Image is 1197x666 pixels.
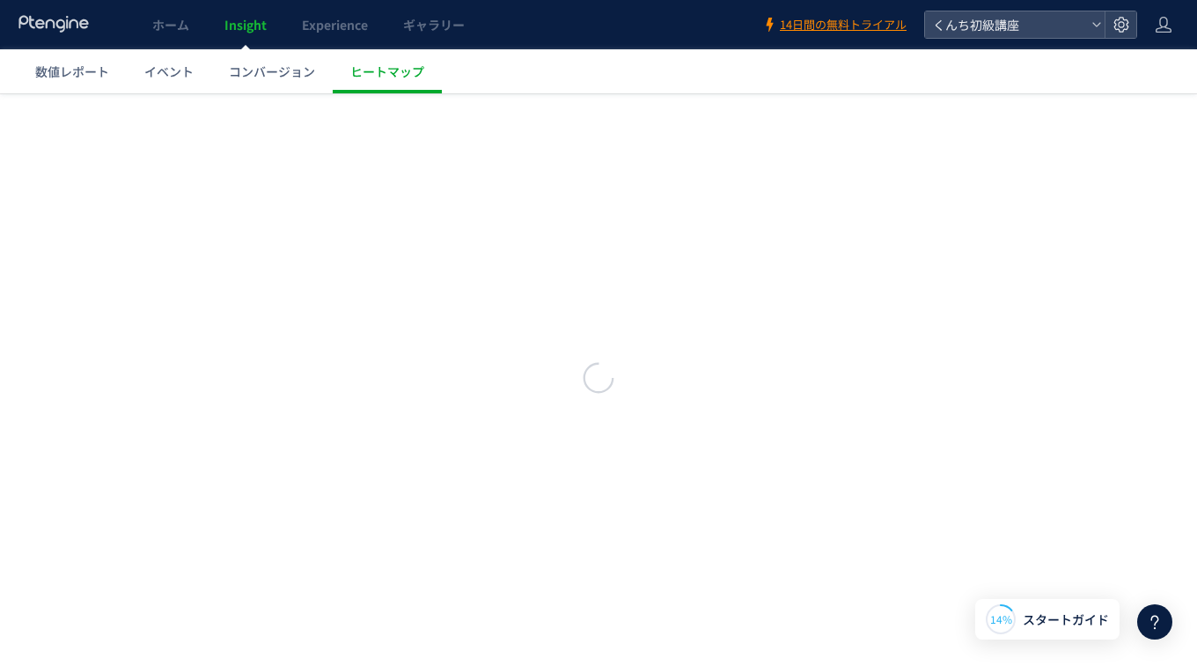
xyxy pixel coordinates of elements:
span: 14日間の無料トライアル [780,17,907,33]
a: 14日間の無料トライアル [762,17,907,33]
span: くんち初級講座 [928,11,1084,38]
span: 数値レポート [35,63,109,80]
span: イベント [144,63,194,80]
span: ギャラリー [403,16,465,33]
span: Insight [224,16,267,33]
span: Experience [302,16,368,33]
span: スタートガイド [1023,610,1109,629]
span: コンバージョン [229,63,315,80]
span: ホーム [152,16,189,33]
span: ヒートマップ [350,63,424,80]
span: 14% [990,611,1012,626]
